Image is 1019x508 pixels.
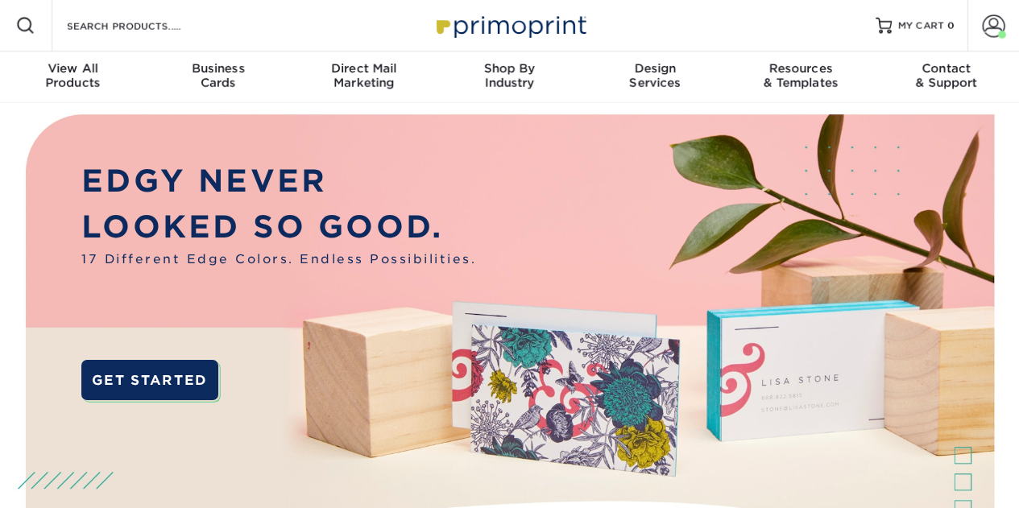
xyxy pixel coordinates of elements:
[146,61,292,76] span: Business
[291,61,437,76] span: Direct Mail
[898,19,944,33] span: MY CART
[81,159,476,204] p: EDGY NEVER
[728,52,874,103] a: Resources& Templates
[437,61,582,76] span: Shop By
[437,52,582,103] a: Shop ByIndustry
[728,61,874,90] div: & Templates
[582,52,728,103] a: DesignServices
[582,61,728,90] div: Services
[947,20,955,31] span: 0
[81,250,476,269] span: 17 Different Edge Colors. Endless Possibilities.
[873,52,1019,103] a: Contact& Support
[81,360,217,400] a: GET STARTED
[429,8,590,43] img: Primoprint
[582,61,728,76] span: Design
[873,61,1019,76] span: Contact
[146,61,292,90] div: Cards
[146,52,292,103] a: BusinessCards
[873,61,1019,90] div: & Support
[437,61,582,90] div: Industry
[81,204,476,250] p: LOOKED SO GOOD.
[728,61,874,76] span: Resources
[65,16,222,35] input: SEARCH PRODUCTS.....
[291,61,437,90] div: Marketing
[291,52,437,103] a: Direct MailMarketing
